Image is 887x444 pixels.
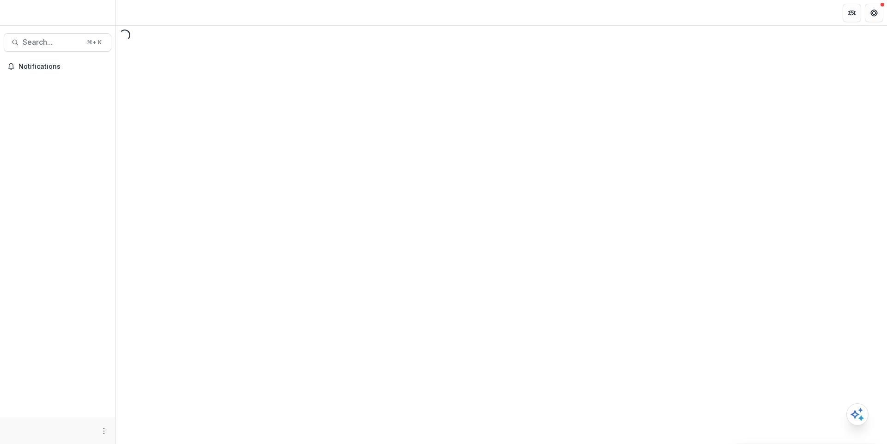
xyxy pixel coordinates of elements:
div: ⌘ + K [85,37,103,48]
button: Partners [843,4,861,22]
button: Get Help [865,4,883,22]
button: Search... [4,33,111,52]
button: Open AI Assistant [846,403,869,426]
span: Notifications [18,63,108,71]
button: Notifications [4,59,111,74]
button: More [98,426,109,437]
span: Search... [23,38,81,47]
